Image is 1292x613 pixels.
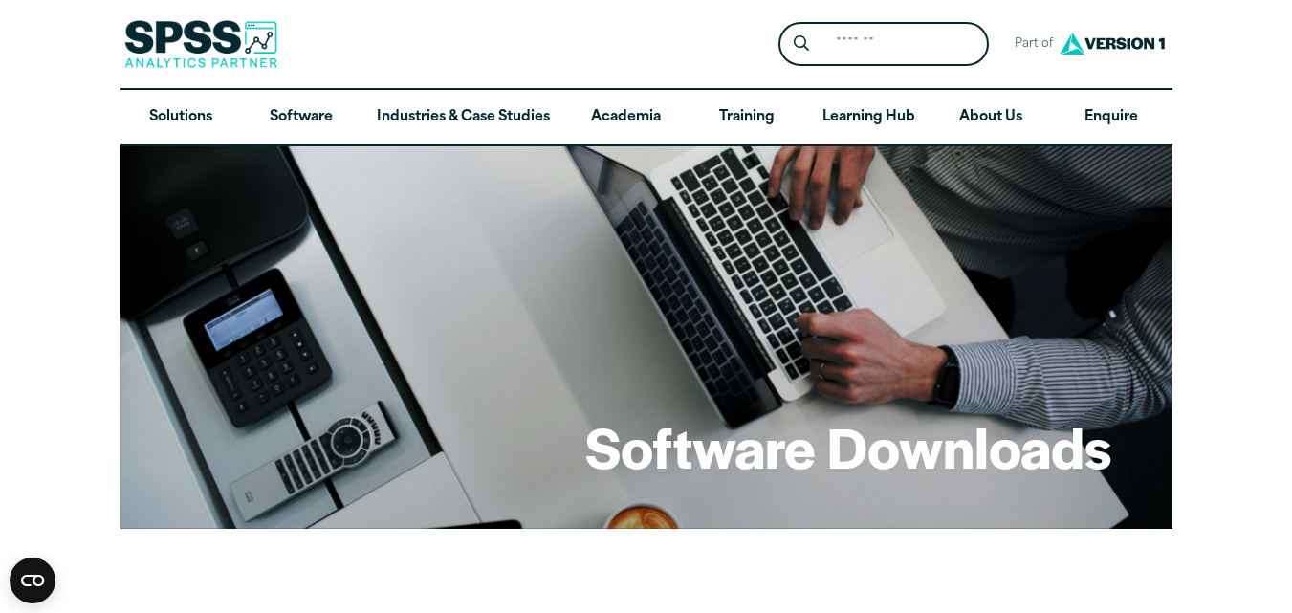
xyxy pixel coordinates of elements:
a: Training [686,90,806,145]
button: Search magnifying glass icon [783,27,819,62]
a: Enquire [1051,90,1172,145]
svg: Search magnifying glass icon [794,35,809,52]
a: Learning Hub [807,90,931,145]
form: Site Header Search Form [778,22,989,67]
nav: Desktop version of site main menu [120,90,1172,145]
img: SPSS Analytics Partner [124,20,277,68]
a: Academia [565,90,686,145]
img: Version1 Logo [1055,26,1170,61]
h1: Software Downloads [585,409,1111,484]
a: About Us [931,90,1051,145]
span: Part of [1004,31,1055,58]
button: Open CMP widget [10,558,55,603]
a: Solutions [120,90,241,145]
a: Software [241,90,361,145]
a: Industries & Case Studies [361,90,565,145]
